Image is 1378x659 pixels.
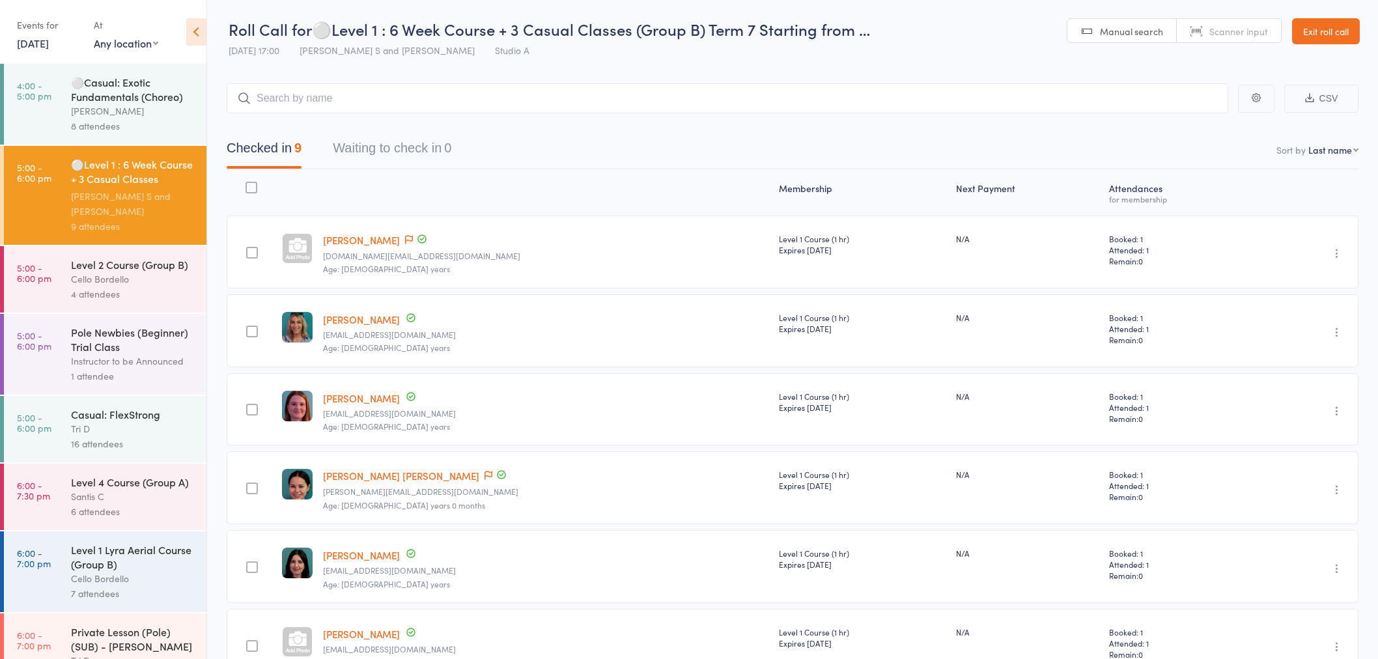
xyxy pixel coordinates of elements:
div: 6 attendees [71,504,195,519]
div: Cello Bordello [71,571,195,586]
span: Age: [DEMOGRAPHIC_DATA] years [323,342,450,353]
div: Level 1 Lyra Aerial Course (Group B) [71,542,195,571]
span: ⚪Level 1 : 6 Week Course + 3 Casual Classes (Group B) Term 7 Starting from … [312,18,870,40]
div: [PERSON_NAME] S and [PERSON_NAME] [71,189,195,219]
span: Remain: [1109,570,1249,581]
div: N/A [956,469,1099,480]
img: image1758091961.png [282,469,313,499]
span: Remain: [1109,413,1249,424]
button: Checked in9 [227,134,302,169]
time: 5:00 - 6:00 pm [17,330,51,351]
div: Level 1 Course (1 hr) [779,391,946,413]
small: rachelcaton@yahoo.com.au [323,330,768,339]
span: Remain: [1109,334,1249,345]
img: image1750834333.png [282,391,313,421]
div: 7 attendees [71,586,195,601]
div: Events for [17,14,81,36]
div: Any location [94,36,158,50]
div: 9 attendees [71,219,195,234]
div: Pole Newbies (Beginner) Trial Class [71,325,195,354]
div: 4 attendees [71,287,195,301]
div: Level 1 Course (1 hr) [779,233,946,255]
a: 4:00 -5:00 pm⚪Casual: Exotic Fundamentals (Choreo)[PERSON_NAME]8 attendees [4,64,206,145]
div: ⚪Casual: Exotic Fundamentals (Choreo) [71,75,195,104]
span: Booked: 1 [1109,233,1249,244]
div: Expires [DATE] [779,402,946,413]
div: Level 1 Course (1 hr) [779,469,946,491]
div: Level 4 Course (Group A) [71,475,195,489]
span: Attended: 1 [1109,402,1249,413]
div: Instructor to be Announced [71,354,195,369]
img: image1758091654.png [282,312,313,343]
button: Waiting to check in0 [333,134,451,169]
button: CSV [1284,85,1358,113]
span: 0 [1138,413,1143,424]
div: Expires [DATE] [779,323,946,334]
span: Booked: 1 [1109,312,1249,323]
span: Booked: 1 [1109,626,1249,638]
div: Expires [DATE] [779,638,946,649]
a: [DATE] [17,36,49,50]
div: Level 1 Course (1 hr) [779,312,946,334]
span: Attended: 1 [1109,244,1249,255]
div: 16 attendees [71,436,195,451]
small: siobhan.ac99@gmail.com [323,409,768,418]
label: Sort by [1276,143,1306,156]
div: 9 [294,141,302,155]
div: N/A [956,233,1099,244]
span: Age: [DEMOGRAPHIC_DATA] years 0 months [323,499,485,511]
div: Last name [1308,143,1352,156]
a: [PERSON_NAME] [323,548,400,562]
div: N/A [956,391,1099,402]
span: Scanner input [1209,25,1268,38]
span: Attended: 1 [1109,323,1249,334]
div: Tri D [71,421,195,436]
span: 0 [1138,255,1143,266]
a: [PERSON_NAME] [323,627,400,641]
span: Remain: [1109,491,1249,502]
div: Level 1 Course (1 hr) [779,626,946,649]
span: Attended: 1 [1109,480,1249,491]
a: [PERSON_NAME] [323,233,400,247]
a: 6:00 -7:30 pmLevel 4 Course (Group A)Santis C6 attendees [4,464,206,530]
span: 0 [1138,570,1143,581]
div: Private Lesson (Pole) (SUB) - [PERSON_NAME] [71,624,195,653]
div: Casual: FlexStrong [71,407,195,421]
time: 6:00 - 7:00 pm [17,630,51,651]
a: [PERSON_NAME] [323,313,400,326]
div: N/A [956,626,1099,638]
a: 6:00 -7:00 pmLevel 1 Lyra Aerial Course (Group B)Cello Bordello7 attendees [4,531,206,612]
span: Age: [DEMOGRAPHIC_DATA] years [323,421,450,432]
time: 5:00 - 6:00 pm [17,262,51,283]
span: Booked: 1 [1109,548,1249,559]
div: Atten­dances [1104,175,1254,210]
span: Roll Call for [229,18,312,40]
div: 0 [444,141,451,155]
span: Age: [DEMOGRAPHIC_DATA] years [323,578,450,589]
div: [PERSON_NAME] [71,104,195,119]
div: for membership [1109,195,1249,203]
small: Yjeffery01@gmail.com [323,645,768,654]
small: audrey.dan2008@gmail.com [323,487,768,496]
div: Expires [DATE] [779,244,946,255]
small: jasminebooth.fitness@gmail.com [323,251,768,260]
time: 5:00 - 6:00 pm [17,412,51,433]
a: Exit roll call [1292,18,1360,44]
span: Booked: 1 [1109,469,1249,480]
a: [PERSON_NAME] [PERSON_NAME] [323,469,479,483]
input: Search by name [227,83,1228,113]
span: [PERSON_NAME] S and [PERSON_NAME] [300,44,475,57]
small: nicola.hardman91@hotmail.com [323,566,768,575]
a: [PERSON_NAME] [323,391,400,405]
span: Attended: 1 [1109,559,1249,570]
div: N/A [956,312,1099,323]
span: Studio A [495,44,529,57]
div: 1 attendee [71,369,195,384]
a: 5:00 -6:00 pm⚪Level 1 : 6 Week Course + 3 Casual Classes (Group...[PERSON_NAME] S and [PERSON_NAM... [4,146,206,245]
span: Remain: [1109,255,1249,266]
a: 5:00 -6:00 pmPole Newbies (Beginner) Trial ClassInstructor to be Announced1 attendee [4,314,206,395]
div: At [94,14,158,36]
div: Level 1 Course (1 hr) [779,548,946,570]
a: 5:00 -6:00 pmCasual: FlexStrongTri D16 attendees [4,396,206,462]
time: 4:00 - 5:00 pm [17,80,51,101]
